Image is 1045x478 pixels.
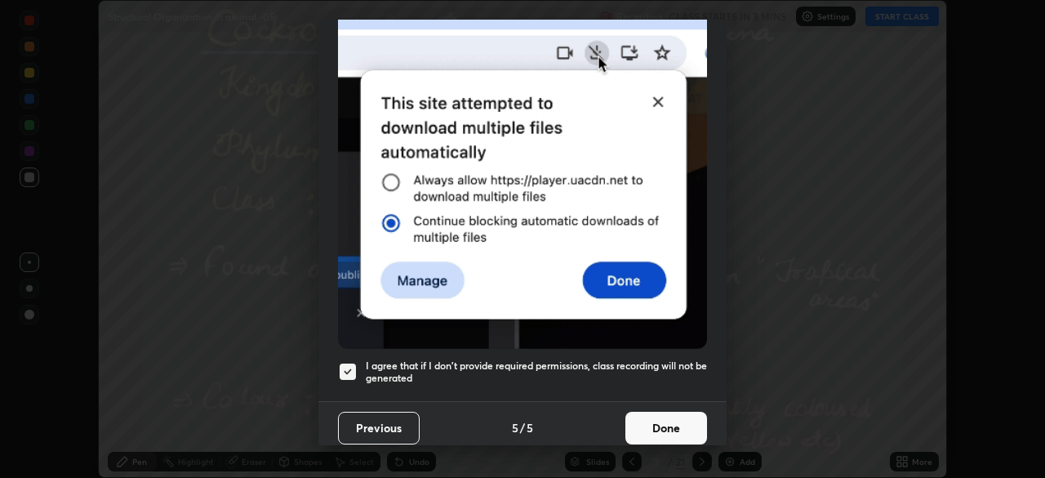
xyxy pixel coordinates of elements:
button: Done [625,412,707,444]
h4: / [520,419,525,436]
button: Previous [338,412,420,444]
h4: 5 [512,419,518,436]
h5: I agree that if I don't provide required permissions, class recording will not be generated [366,360,707,385]
h4: 5 [527,419,533,436]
